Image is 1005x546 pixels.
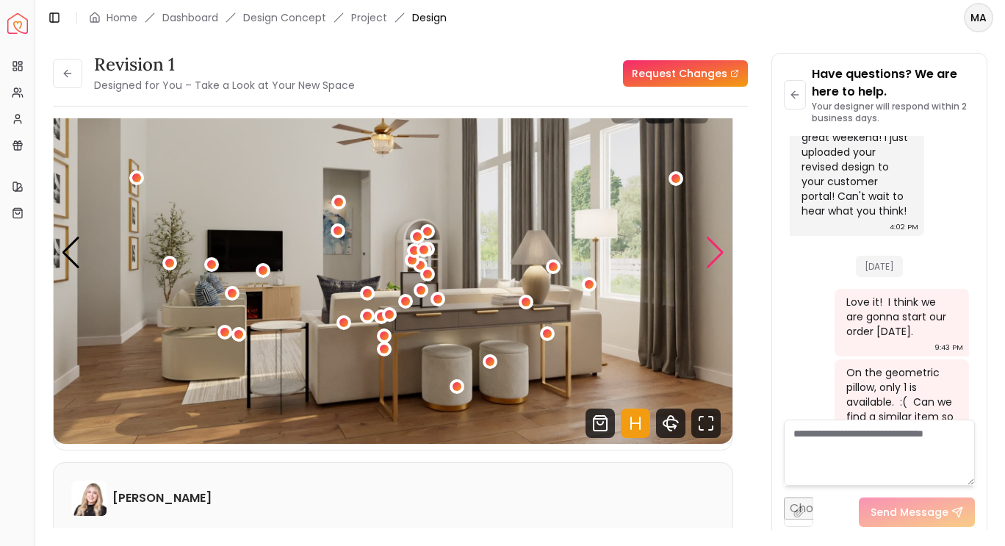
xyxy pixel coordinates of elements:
p: Have questions? We are here to help. [812,65,975,101]
a: Home [107,10,137,25]
svg: Fullscreen [691,409,721,438]
h6: [PERSON_NAME] [112,489,212,507]
a: Project [351,10,387,25]
svg: 360 View [656,409,685,438]
div: Carousel [54,62,732,444]
img: Hannah James [71,481,107,516]
li: Design Concept [243,10,326,25]
div: Next slide [705,237,725,269]
svg: Hotspots Toggle [621,409,650,438]
span: [DATE] [856,256,903,277]
div: On the geometric pillow, only 1 is available. :( Can we find a similar item so we can get 2 for t... [846,365,954,453]
p: Your designer will respond within 2 business days. [812,101,975,124]
div: Previous slide [61,237,81,269]
span: MA [965,4,992,31]
a: Request Changes [623,60,748,87]
small: Designed for You – Take a Look at Your New Space [94,78,355,93]
button: MA [964,3,993,32]
nav: breadcrumb [89,10,447,25]
a: Spacejoy [7,13,28,34]
div: 9:43 PM [934,340,963,355]
div: Hi [PERSON_NAME]! I hope you had a great weekend! I just uploaded your revised design to your cus... [802,101,909,218]
span: Design [412,10,447,25]
img: Spacejoy Logo [7,13,28,34]
svg: Shop Products from this design [586,409,615,438]
h3: Revision 1 [94,53,355,76]
img: Design Render 7 [54,62,732,444]
div: Love it! I think we are gonna start our order [DATE]. [846,295,954,339]
div: 4:02 PM [890,220,918,234]
div: 5 / 6 [54,62,732,444]
a: Dashboard [162,10,218,25]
